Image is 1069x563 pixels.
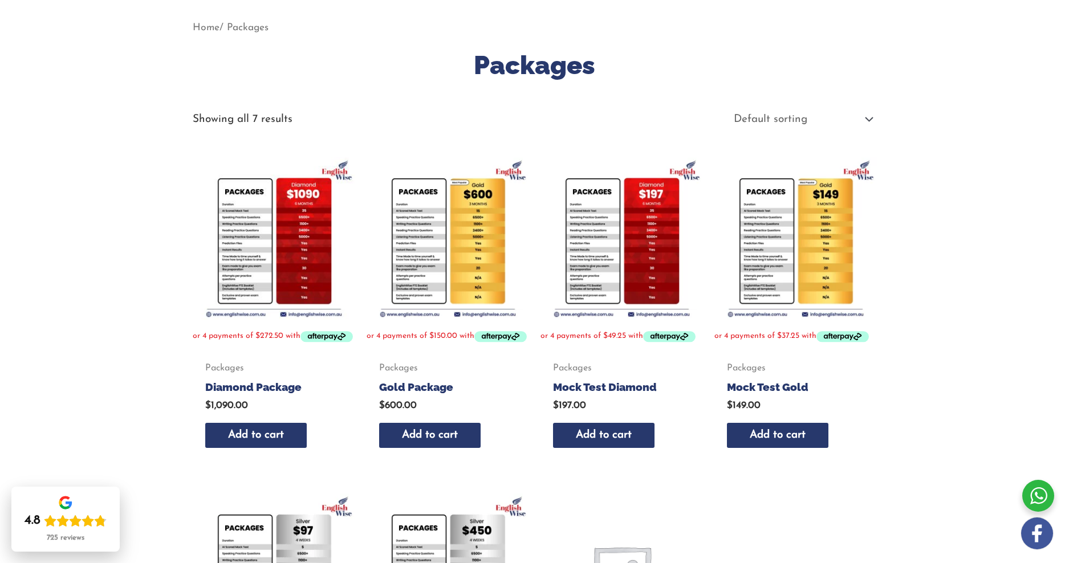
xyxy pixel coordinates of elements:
span: Packages [379,362,515,374]
span: Packages [205,362,342,374]
span: $ [379,401,385,410]
a: Mock Test Diamond [553,380,689,399]
img: Diamond Package [193,157,355,320]
h2: Mock Test Gold [727,380,863,394]
h2: Gold Package [379,380,515,394]
a: Diamond Package [205,380,342,399]
a: Home [193,23,220,32]
a: Gold Package [379,380,515,399]
span: $ [727,401,733,410]
img: white-facebook.png [1021,517,1053,549]
img: Mock Test Gold [714,157,877,320]
p: Showing all 7 results [193,114,292,125]
span: $ [205,401,211,410]
img: Mock Test Diamond [540,157,703,320]
nav: Breadcrumb [193,18,877,37]
div: 4.8 [25,513,40,529]
bdi: 600.00 [379,401,417,410]
a: Add to cart: “Mock Test Diamond” [553,423,655,448]
a: Add to cart: “Diamond Package” [205,423,307,448]
span: $ [553,401,559,410]
a: Add to cart: “Mock Test Gold” [727,423,828,448]
span: Packages [727,362,863,374]
img: Gold Package [367,157,529,320]
bdi: 149.00 [727,401,761,410]
bdi: 1,090.00 [205,401,248,410]
h2: Diamond Package [205,380,342,394]
div: Rating: 4.8 out of 5 [25,513,107,529]
h1: Packages [193,47,877,83]
a: Mock Test Gold [727,380,863,399]
a: Add to cart: “Gold Package” [379,423,481,448]
span: Packages [553,362,689,374]
h2: Mock Test Diamond [553,380,689,394]
div: 725 reviews [47,533,84,542]
select: Shop order [725,109,876,130]
bdi: 197.00 [553,401,586,410]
